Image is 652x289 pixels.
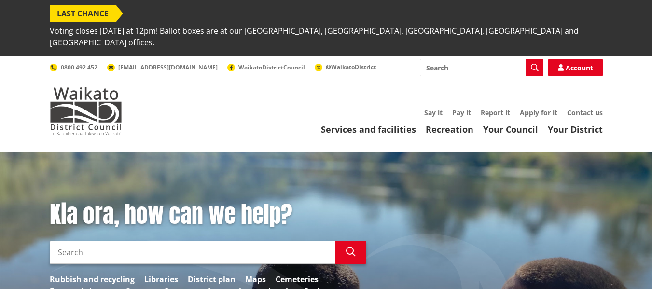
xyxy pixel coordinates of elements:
[426,124,473,135] a: Recreation
[321,124,416,135] a: Services and facilities
[144,274,178,285] a: Libraries
[50,87,122,135] img: Waikato District Council - Te Kaunihera aa Takiwaa o Waikato
[50,201,366,229] h1: Kia ora, how can we help?
[50,22,603,51] span: Voting closes [DATE] at 12pm! Ballot boxes are at our [GEOGRAPHIC_DATA], [GEOGRAPHIC_DATA], [GEOG...
[118,63,218,71] span: [EMAIL_ADDRESS][DOMAIN_NAME]
[245,274,266,285] a: Maps
[50,5,116,22] span: LAST CHANCE
[424,108,443,117] a: Say it
[107,63,218,71] a: [EMAIL_ADDRESS][DOMAIN_NAME]
[420,59,543,76] input: Search input
[188,274,236,285] a: District plan
[520,108,557,117] a: Apply for it
[50,63,97,71] a: 0800 492 452
[548,124,603,135] a: Your District
[50,241,335,264] input: Search input
[276,274,319,285] a: Cemeteries
[227,63,305,71] a: WaikatoDistrictCouncil
[452,108,471,117] a: Pay it
[315,63,376,71] a: @WaikatoDistrict
[238,63,305,71] span: WaikatoDistrictCouncil
[50,274,135,285] a: Rubbish and recycling
[483,124,538,135] a: Your Council
[481,108,510,117] a: Report it
[567,108,603,117] a: Contact us
[61,63,97,71] span: 0800 492 452
[326,63,376,71] span: @WaikatoDistrict
[548,59,603,76] a: Account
